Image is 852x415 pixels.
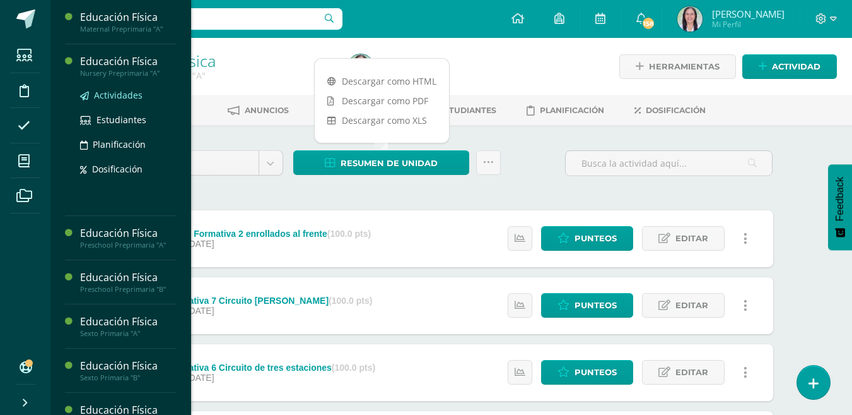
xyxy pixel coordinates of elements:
span: Anuncios [245,105,289,115]
a: Resumen de unidad [293,150,469,175]
div: Educación Física [80,359,176,373]
div: Educación Física [80,226,176,241]
span: [PERSON_NAME] [712,8,785,20]
div: Educación Física [80,10,176,25]
a: Unidad 4 [131,151,283,175]
span: Mi Perfil [712,19,785,30]
span: Unidad 4 [140,151,249,175]
span: Resumen de unidad [341,152,438,175]
span: Punteos [575,361,617,384]
a: Anuncios [228,100,289,121]
a: Herramientas [619,54,736,79]
span: Feedback [834,177,846,221]
span: Editar [675,294,708,317]
img: 9369708c4837e0f9cfcc62545362beb5.png [677,6,703,32]
div: Educación Física [80,315,176,329]
a: Punteos [541,293,633,318]
strong: (100.0 pts) [332,363,375,373]
a: Educación FísicaMaternal Preprimaria "A" [80,10,176,33]
a: Educación FísicaSexto Primaria "B" [80,359,176,382]
div: Maternal Preprimaria 'A' [98,69,333,81]
a: Actividad [742,54,837,79]
div: Sexto Primaria "B" [80,373,176,382]
span: 158 [641,16,655,30]
button: Feedback - Mostrar encuesta [828,164,852,250]
div: Nota Formativa 6 Circuito de tres estaciones [144,363,375,373]
div: Educación Física [80,270,176,285]
span: Dosificación [646,105,706,115]
span: Planificación [540,105,604,115]
span: [DATE] [187,306,214,316]
img: 9369708c4837e0f9cfcc62545362beb5.png [348,54,373,80]
span: Dosificación [92,163,143,175]
a: Dosificación [80,162,176,176]
span: Punteos [575,294,617,317]
div: Preschool Preprimaria "A" [80,241,176,250]
a: Educación FísicaNursery Preprimaria "A" [80,54,176,78]
span: Estudiantes [96,114,146,126]
div: Sexto Primaria "A" [80,329,176,338]
div: Preschool Preprimaria "B" [80,285,176,294]
a: Planificación [527,100,604,121]
div: Nursery Preprimaria "A" [80,69,176,78]
strong: (100.0 pts) [329,296,372,306]
span: Planificación [93,138,146,150]
a: Punteos [541,360,633,385]
div: Nota Formativa 7 Circuito [PERSON_NAME] [144,296,372,306]
span: [DATE] [187,373,214,383]
input: Busca la actividad aquí... [566,151,772,176]
a: Planificación [80,137,176,152]
span: Editar [675,361,708,384]
a: Educación FísicaSexto Primaria "A" [80,315,176,338]
h1: Educación Física [98,52,333,69]
div: Maternal Preprimaria "A" [80,25,176,33]
span: Herramientas [649,55,720,78]
a: Estudiantes [80,112,176,127]
span: Punteos [575,227,617,250]
span: Actividades [94,89,143,101]
a: Educación FísicaPreschool Preprimaria "B" [80,270,176,294]
a: Descargar como PDF [315,91,449,111]
strong: (100.0 pts) [327,229,371,239]
div: Educación Física [80,54,176,69]
div: Evaluación Formativa 2 enrollados al frente [144,229,371,239]
a: Punteos [541,226,633,251]
a: Educación FísicaPreschool Preprimaria "A" [80,226,176,250]
a: Descargar como HTML [315,71,449,91]
a: Estudiantes [421,100,496,121]
span: [DATE] [187,239,214,249]
a: Actividades [80,88,176,102]
a: Dosificación [634,100,706,121]
a: Descargar como XLS [315,111,449,130]
span: Actividad [772,55,820,78]
span: Editar [675,227,708,250]
input: Busca un usuario... [59,8,342,30]
span: Estudiantes [439,105,496,115]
